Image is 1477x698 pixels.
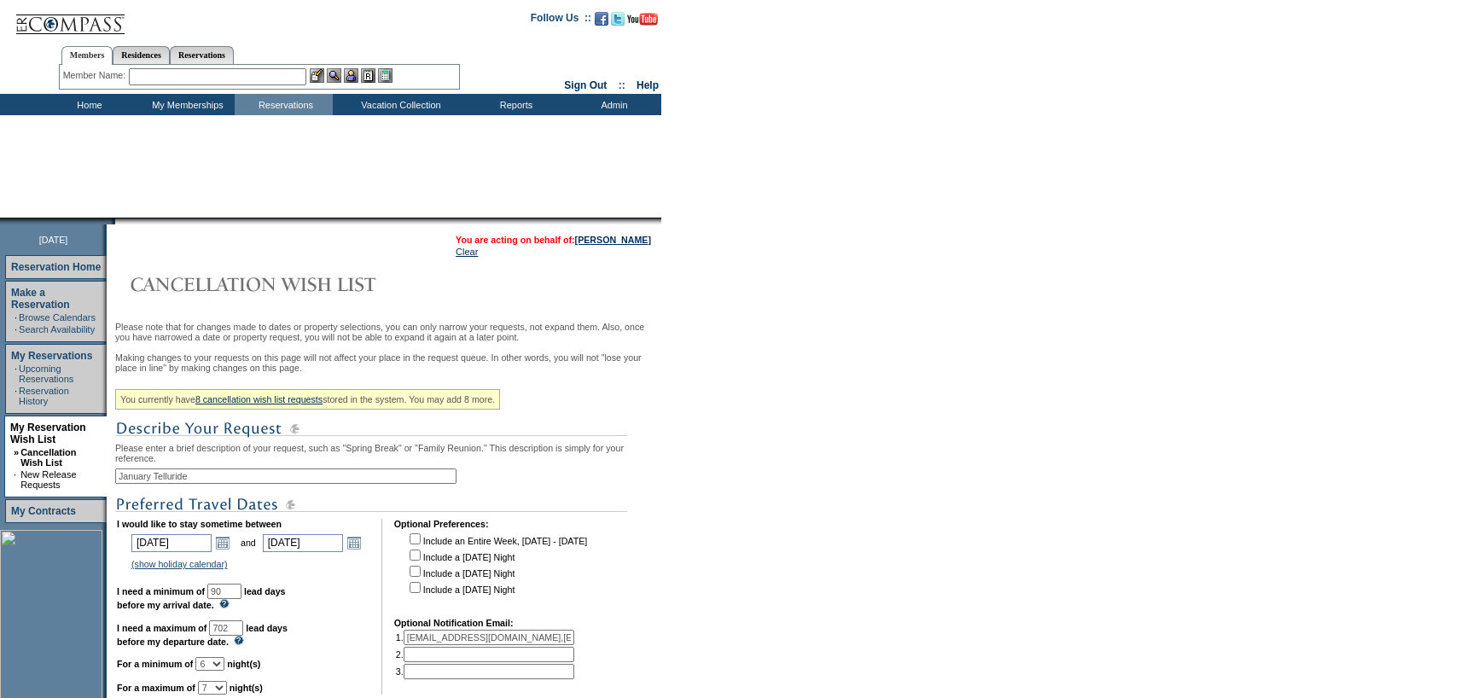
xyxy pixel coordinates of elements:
[11,505,76,517] a: My Contracts
[396,647,574,662] td: 2.
[117,659,193,669] b: For a minimum of
[394,519,489,529] b: Optional Preferences:
[19,324,95,334] a: Search Availability
[109,218,115,224] img: promoShadowLeftCorner.gif
[39,235,68,245] span: [DATE]
[564,79,607,91] a: Sign Out
[396,664,574,679] td: 3.
[344,68,358,83] img: Impersonate
[131,559,228,569] a: (show holiday calendar)
[38,94,137,115] td: Home
[170,46,234,64] a: Reservations
[137,94,235,115] td: My Memberships
[230,683,263,693] b: night(s)
[627,13,658,26] img: Subscribe to our YouTube Channel
[19,364,73,384] a: Upcoming Reservations
[595,12,608,26] img: Become our fan on Facebook
[456,247,478,257] a: Clear
[263,534,343,552] input: Date format: M/D/Y. Shortcut keys: [T] for Today. [UP] or [.] for Next Day. [DOWN] or [,] for Pre...
[378,68,393,83] img: b_calculator.gif
[14,447,19,457] b: »
[396,630,574,645] td: 1.
[15,386,17,406] td: ·
[19,312,96,323] a: Browse Calendars
[627,17,658,27] a: Subscribe to our YouTube Channel
[611,17,625,27] a: Follow us on Twitter
[115,389,500,410] div: You currently have stored in the system. You may add 8 more.
[115,267,456,301] img: Cancellation Wish List
[234,636,244,645] img: questionMark_lightBlue.gif
[117,519,282,529] b: I would like to stay sometime between
[361,68,375,83] img: Reservations
[637,79,659,91] a: Help
[117,623,206,633] b: I need a maximum of
[117,586,205,596] b: I need a minimum of
[115,218,117,224] img: blank.gif
[117,586,286,610] b: lead days before my arrival date.
[19,386,69,406] a: Reservation History
[14,469,19,490] td: ·
[611,12,625,26] img: Follow us on Twitter
[327,68,341,83] img: View
[227,659,260,669] b: night(s)
[213,533,232,552] a: Open the calendar popup.
[531,10,591,31] td: Follow Us ::
[63,68,129,83] div: Member Name:
[11,350,92,362] a: My Reservations
[595,17,608,27] a: Become our fan on Facebook
[117,683,195,693] b: For a maximum of
[15,364,17,384] td: ·
[219,599,230,608] img: questionMark_lightBlue.gif
[333,94,465,115] td: Vacation Collection
[456,235,651,245] span: You are acting on behalf of:
[10,422,86,445] a: My Reservation Wish List
[20,469,76,490] a: New Release Requests
[15,312,17,323] td: ·
[195,394,323,404] a: 8 cancellation wish list requests
[235,94,333,115] td: Reservations
[238,531,259,555] td: and
[310,68,324,83] img: b_edit.gif
[15,324,17,334] td: ·
[61,46,113,65] a: Members
[619,79,625,91] span: ::
[406,531,587,606] td: Include an Entire Week, [DATE] - [DATE] Include a [DATE] Night Include a [DATE] Night Include a [...
[117,623,288,647] b: lead days before my departure date.
[131,534,212,552] input: Date format: M/D/Y. Shortcut keys: [T] for Today. [UP] or [.] for Next Day. [DOWN] or [,] for Pre...
[113,46,170,64] a: Residences
[465,94,563,115] td: Reports
[20,447,76,468] a: Cancellation Wish List
[394,618,514,628] b: Optional Notification Email:
[11,287,70,311] a: Make a Reservation
[575,235,651,245] a: [PERSON_NAME]
[345,533,363,552] a: Open the calendar popup.
[563,94,661,115] td: Admin
[11,261,101,273] a: Reservation Home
